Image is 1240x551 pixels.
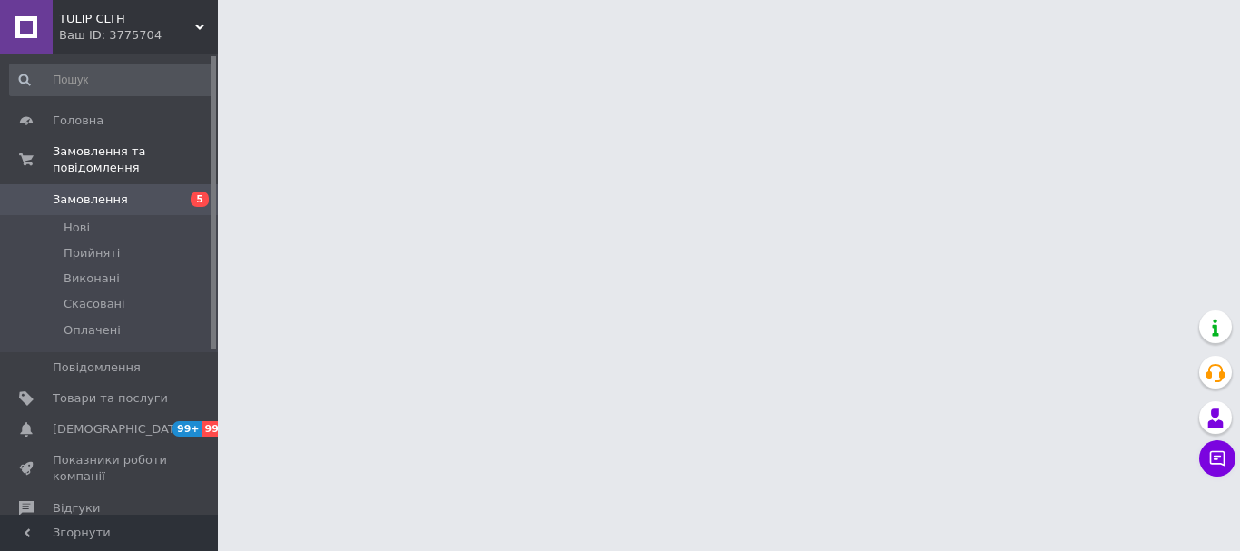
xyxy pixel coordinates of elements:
[202,421,232,437] span: 99+
[1199,440,1235,477] button: Чат з покупцем
[53,500,100,517] span: Відгуки
[53,421,187,438] span: [DEMOGRAPHIC_DATA]
[191,192,209,207] span: 5
[172,421,202,437] span: 99+
[64,245,120,261] span: Прийняті
[53,143,218,176] span: Замовлення та повідомлення
[53,113,103,129] span: Головна
[53,359,141,376] span: Повідомлення
[59,27,218,44] div: Ваш ID: 3775704
[53,452,168,485] span: Показники роботи компанії
[59,11,195,27] span: TULIP CLTH
[53,192,128,208] span: Замовлення
[64,271,120,287] span: Виконані
[53,390,168,407] span: Товари та послуги
[64,220,90,236] span: Нові
[64,296,125,312] span: Скасовані
[64,322,121,339] span: Оплачені
[9,64,214,96] input: Пошук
